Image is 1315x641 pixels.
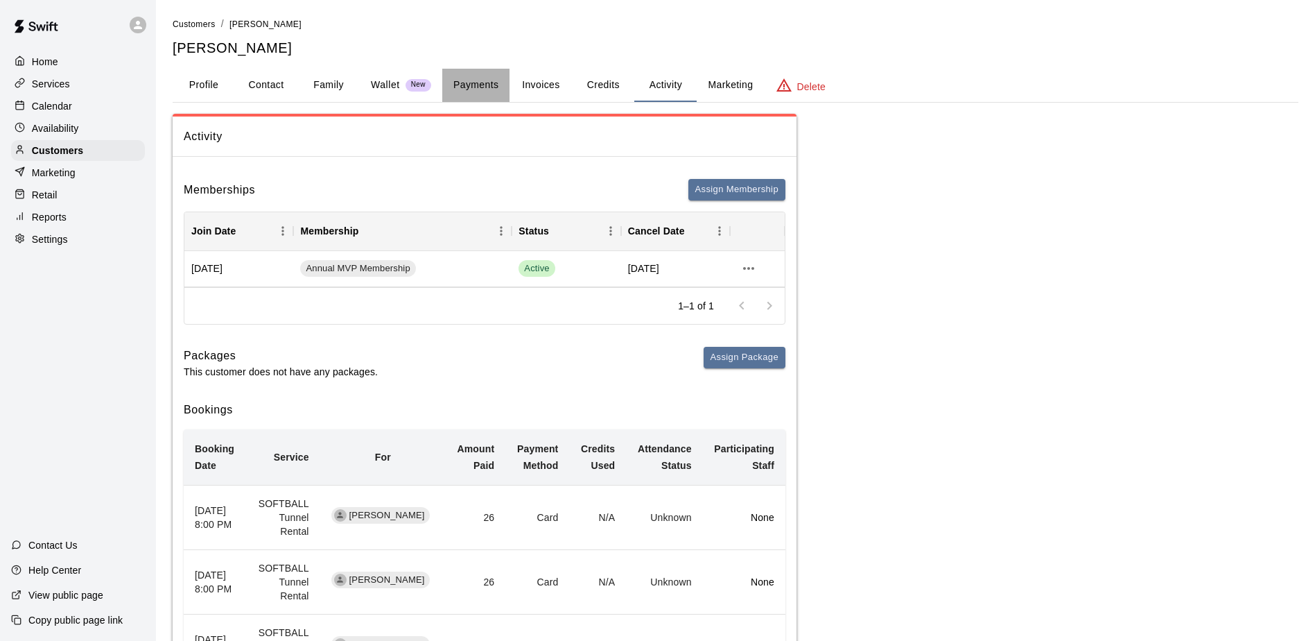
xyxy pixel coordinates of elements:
[737,257,760,280] button: more actions
[297,69,360,102] button: Family
[569,486,626,550] td: N/A
[300,212,358,250] div: Membership
[581,443,615,471] b: Credits Used
[32,55,58,69] p: Home
[173,19,216,29] span: Customers
[32,144,83,157] p: Customers
[714,575,774,589] p: None
[32,121,79,135] p: Availability
[626,550,702,615] td: Unknown
[519,212,549,250] div: Status
[11,96,145,117] a: Calendar
[11,162,145,183] a: Marketing
[236,221,255,241] button: Sort
[184,128,785,146] span: Activity
[229,19,302,29] span: [PERSON_NAME]
[28,563,81,577] p: Help Center
[184,212,293,250] div: Join Date
[173,69,235,102] button: Profile
[371,78,400,92] p: Wallet
[457,443,494,471] b: Amount Paid
[11,140,145,161] a: Customers
[406,80,431,89] span: New
[184,347,378,365] h6: Packages
[32,99,72,113] p: Calendar
[184,365,378,379] p: This customer does not have any packages.
[714,443,774,471] b: Participating Staff
[184,486,246,550] th: [DATE] 8:00 PM
[634,69,697,102] button: Activity
[569,550,626,615] td: N/A
[517,443,558,471] b: Payment Method
[32,210,67,224] p: Reports
[246,486,320,550] td: SOFTBALL Tunnel Rental
[32,188,58,202] p: Retail
[173,69,1298,102] div: basic tabs example
[11,207,145,228] a: Reports
[491,221,512,241] button: Menu
[173,17,1298,32] nav: breadcrumb
[697,69,764,102] button: Marketing
[173,39,1298,58] h5: [PERSON_NAME]
[28,588,103,602] p: View public page
[334,509,347,522] div: Emily Guadagno
[300,262,415,275] span: Annual MVP Membership
[678,299,714,313] p: 1–1 of 1
[797,80,826,94] p: Delete
[246,550,320,615] td: SOFTBALL Tunnel Rental
[685,221,704,241] button: Sort
[638,443,692,471] b: Attendance Status
[510,69,572,102] button: Invoices
[505,486,569,550] td: Card
[11,185,145,205] a: Retail
[512,212,620,250] div: Status
[173,18,216,29] a: Customers
[274,452,309,463] b: Service
[11,51,145,72] a: Home
[344,574,430,587] span: [PERSON_NAME]
[28,538,78,552] p: Contact Us
[11,229,145,250] a: Settings
[334,574,347,586] div: Emily Guadagno
[704,347,785,368] button: Assign Package
[221,17,224,31] li: /
[272,221,293,241] button: Menu
[446,486,505,550] td: 26
[293,212,512,250] div: Membership
[709,221,730,241] button: Menu
[375,452,391,463] b: For
[32,232,68,246] p: Settings
[184,550,246,615] th: [DATE] 8:00 PM
[344,509,430,522] span: [PERSON_NAME]
[600,221,621,241] button: Menu
[11,74,145,94] a: Services
[32,77,70,91] p: Services
[621,212,730,250] div: Cancel Date
[195,443,234,471] b: Booking Date
[28,613,123,627] p: Copy public page link
[358,221,378,241] button: Sort
[235,69,297,102] button: Contact
[688,179,785,200] button: Assign Membership
[184,181,255,199] h6: Memberships
[572,69,634,102] button: Credits
[300,260,420,277] a: Annual MVP Membership
[628,212,685,250] div: Cancel Date
[519,260,555,277] span: Active
[184,251,293,287] div: [DATE]
[11,118,145,139] a: Availability
[626,486,702,550] td: Unknown
[549,221,568,241] button: Sort
[32,166,76,180] p: Marketing
[442,69,510,102] button: Payments
[714,511,774,524] p: None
